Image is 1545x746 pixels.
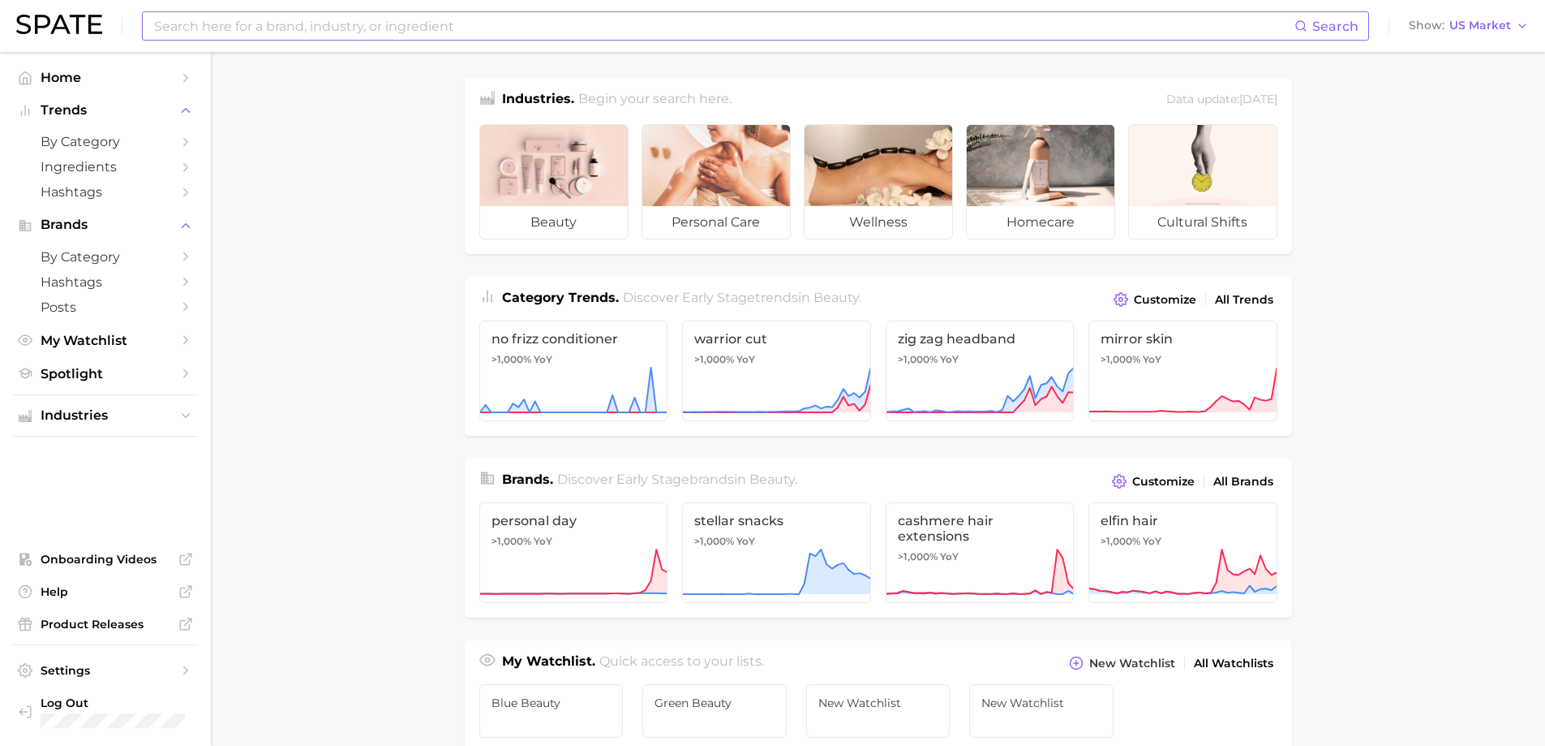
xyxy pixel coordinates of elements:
[13,361,198,386] a: Spotlight
[599,652,764,675] h2: Quick access to your lists.
[1129,206,1277,239] span: cultural shifts
[41,366,170,382] span: Spotlight
[13,403,198,428] button: Industries
[1211,289,1277,311] a: All Trends
[1089,657,1175,671] span: New Watchlist
[1405,15,1533,37] button: ShowUS Market
[1132,475,1195,489] span: Customize
[813,290,859,305] span: beauty
[1190,653,1277,675] a: All Watchlists
[578,89,732,111] h2: Begin your search here.
[13,179,198,205] a: Hashtags
[886,502,1075,603] a: cashmere hair extensions>1,000% YoY
[804,124,953,239] a: wellness
[41,134,170,149] span: by Category
[1101,353,1140,365] span: >1,000%
[1409,21,1444,30] span: Show
[898,353,938,365] span: >1,000%
[1128,124,1277,239] a: cultural shifts
[13,98,198,123] button: Trends
[13,129,198,154] a: by Category
[479,502,668,603] a: personal day>1,000% YoY
[623,290,861,305] span: Discover Early Stage trends in .
[1143,535,1161,548] span: YoY
[16,15,102,34] img: SPATE
[694,513,859,528] span: stellar snacks
[502,290,619,305] span: Category Trends .
[41,584,170,599] span: Help
[1312,19,1358,34] span: Search
[694,353,734,365] span: >1,000%
[1143,353,1161,366] span: YoY
[1134,293,1196,307] span: Customize
[654,696,775,709] span: Green Beauty
[805,206,952,239] span: wellness
[13,691,198,733] a: Log out. Currently logged in with e-mail roberto.gil@givaudan.com.
[981,696,1101,709] span: New Watchlist
[1166,89,1277,111] div: Data update: [DATE]
[642,206,790,239] span: personal care
[13,295,198,320] a: Posts
[13,328,198,353] a: My Watchlist
[969,684,1114,738] a: New Watchlist
[41,617,170,632] span: Product Releases
[13,658,198,683] a: Settings
[1108,470,1198,493] button: Customize
[13,65,198,90] a: Home
[1101,513,1265,528] span: elfin hair
[557,472,797,487] span: Discover Early Stage brands in .
[41,300,170,315] span: Posts
[898,331,1062,347] span: zig zag headband
[502,652,595,675] h1: My Watchlist.
[479,321,668,421] a: no frizz conditioner>1,000% YoY
[13,547,198,571] a: Onboarding Videos
[41,333,170,348] span: My Watchlist
[41,249,170,265] span: by Category
[13,612,198,636] a: Product Releases
[1449,21,1511,30] span: US Market
[1101,331,1265,347] span: mirror skin
[13,244,198,270] a: by Category
[480,206,628,239] span: beauty
[491,353,531,365] span: >1,000%
[41,552,170,567] span: Onboarding Videos
[1194,657,1273,671] span: All Watchlists
[41,103,170,118] span: Trends
[491,331,656,347] span: no frizz conditioner
[41,184,170,200] span: Hashtags
[13,580,198,604] a: Help
[41,408,170,423] span: Industries
[13,154,198,179] a: Ingredients
[491,513,656,528] span: personal day
[1101,535,1140,547] span: >1,000%
[479,684,624,738] a: Blue Beauty
[41,663,170,678] span: Settings
[806,684,951,738] a: New Watchlist
[1109,288,1200,311] button: Customize
[682,321,871,421] a: warrior cut>1,000% YoY
[41,218,170,232] span: Brands
[13,270,198,295] a: Hashtags
[898,513,1062,544] span: cashmere hair extensions
[1065,652,1178,675] button: New Watchlist
[41,696,191,710] span: Log Out
[749,472,795,487] span: beauty
[534,535,552,548] span: YoY
[736,535,755,548] span: YoY
[491,696,612,709] span: Blue Beauty
[886,321,1075,421] a: zig zag headband>1,000% YoY
[940,550,959,563] span: YoY
[694,535,734,547] span: >1,000%
[41,274,170,290] span: Hashtags
[502,472,553,487] span: Brands .
[682,502,871,603] a: stellar snacks>1,000% YoY
[41,159,170,175] span: Ingredients
[1215,293,1273,307] span: All Trends
[152,12,1294,40] input: Search here for a brand, industry, or ingredient
[967,206,1114,239] span: homecare
[479,124,629,239] a: beauty
[502,89,574,111] h1: Industries.
[966,124,1115,239] a: homecare
[898,550,938,563] span: >1,000%
[1088,502,1277,603] a: elfin hair>1,000% YoY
